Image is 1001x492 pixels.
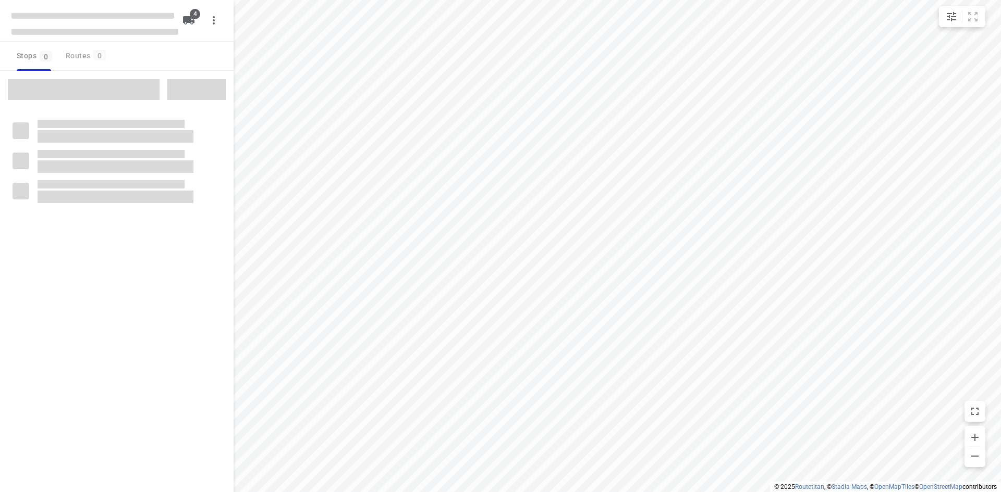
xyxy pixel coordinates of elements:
[774,483,997,490] li: © 2025 , © , © © contributors
[795,483,824,490] a: Routetitan
[939,6,985,27] div: small contained button group
[832,483,867,490] a: Stadia Maps
[874,483,914,490] a: OpenMapTiles
[941,6,962,27] button: Map settings
[919,483,962,490] a: OpenStreetMap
